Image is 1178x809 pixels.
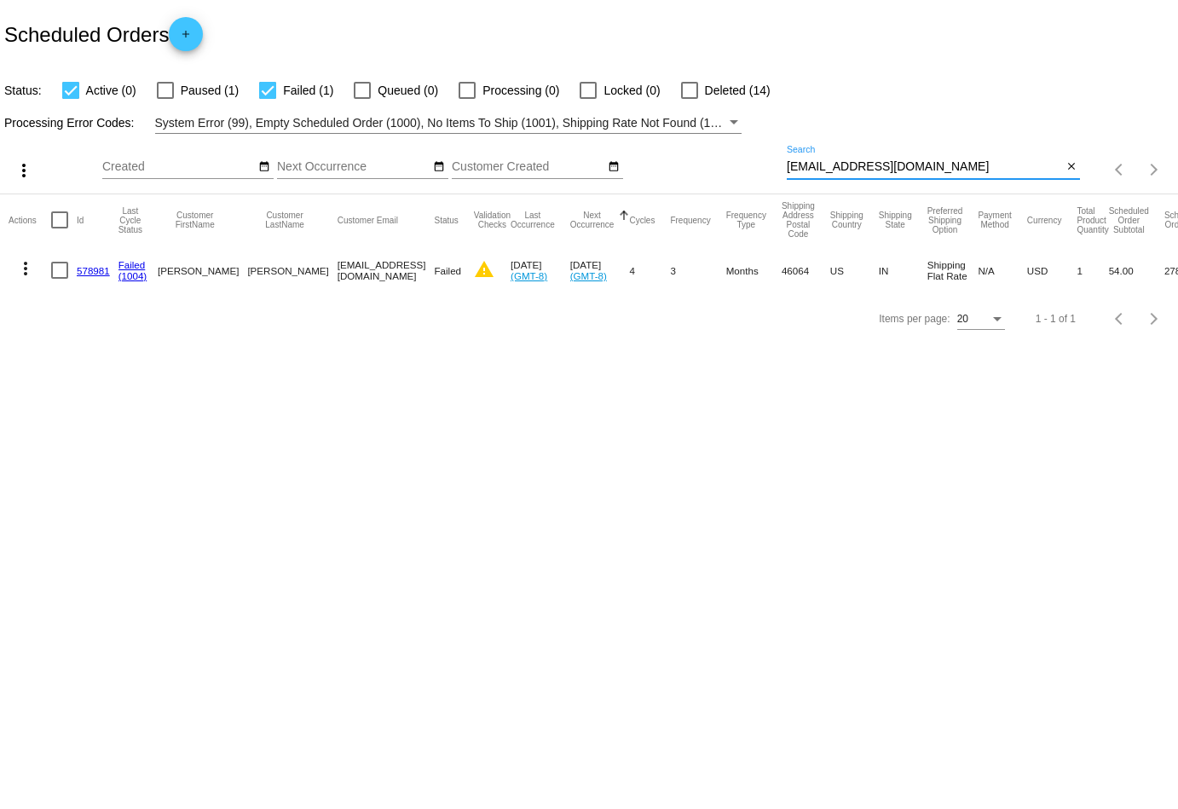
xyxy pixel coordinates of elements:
button: Change sorting for CustomerLastName [247,211,321,229]
button: Change sorting for ShippingCountry [830,211,863,229]
span: Paused (1) [181,80,239,101]
span: Status: [4,84,42,97]
input: Next Occurrence [277,160,430,174]
input: Search [787,160,1062,174]
mat-select: Filter by Processing Error Codes [155,113,742,134]
mat-cell: [DATE] [570,246,630,295]
span: Failed [434,265,461,276]
mat-select: Items per page: [957,314,1005,326]
mat-icon: date_range [433,160,445,174]
span: Deleted (14) [705,80,771,101]
button: Change sorting for ShippingState [879,211,912,229]
span: Failed (1) [283,80,333,101]
button: Change sorting for Subtotal [1109,206,1149,234]
h2: Scheduled Orders [4,17,203,51]
button: Next page [1137,153,1171,187]
mat-cell: Months [726,246,782,295]
a: 578981 [77,265,110,276]
mat-header-cell: Total Product Quantity [1077,194,1108,246]
mat-cell: 1 [1077,246,1108,295]
button: Change sorting for PreferredShippingOption [927,206,963,234]
button: Clear [1062,159,1080,176]
button: Change sorting for CustomerFirstName [158,211,232,229]
button: Next page [1137,302,1171,336]
mat-cell: 4 [629,246,670,295]
mat-cell: N/A [978,246,1026,295]
mat-cell: US [830,246,879,295]
input: Created [102,160,256,174]
mat-cell: [PERSON_NAME] [158,246,247,295]
button: Change sorting for CurrencyIso [1027,215,1062,225]
button: Change sorting for Cycles [629,215,655,225]
mat-cell: 3 [670,246,725,295]
button: Change sorting for LastProcessingCycleId [118,206,142,234]
button: Change sorting for Status [434,215,458,225]
a: (GMT-8) [570,270,607,281]
button: Previous page [1103,153,1137,187]
a: (GMT-8) [511,270,547,281]
mat-icon: add [176,28,196,49]
mat-icon: date_range [258,160,270,174]
mat-icon: close [1065,160,1077,174]
a: (1004) [118,270,147,281]
button: Change sorting for Frequency [670,215,710,225]
mat-cell: [DATE] [511,246,570,295]
mat-cell: [EMAIL_ADDRESS][DOMAIN_NAME] [338,246,435,295]
input: Customer Created [452,160,605,174]
span: Locked (0) [603,80,660,101]
button: Previous page [1103,302,1137,336]
div: Items per page: [879,313,950,325]
mat-icon: more_vert [15,258,36,279]
div: 1 - 1 of 1 [1036,313,1076,325]
mat-icon: date_range [608,160,620,174]
button: Change sorting for LastOccurrenceUtc [511,211,555,229]
mat-cell: 46064 [782,246,830,295]
mat-icon: more_vert [14,160,34,181]
span: Queued (0) [378,80,438,101]
a: Failed [118,259,146,270]
button: Change sorting for ShippingPostcode [782,201,815,239]
span: Processing Error Codes: [4,116,135,130]
mat-cell: Shipping Flat Rate [927,246,979,295]
button: Change sorting for Id [77,215,84,225]
mat-cell: 54.00 [1109,246,1164,295]
button: Change sorting for NextOccurrenceUtc [570,211,615,229]
mat-cell: [PERSON_NAME] [247,246,337,295]
mat-cell: USD [1027,246,1077,295]
span: Active (0) [86,80,136,101]
span: Processing (0) [482,80,559,101]
mat-header-cell: Actions [9,194,51,246]
button: Change sorting for PaymentMethod.Type [978,211,1011,229]
button: Change sorting for CustomerEmail [338,215,398,225]
span: 20 [957,313,968,325]
button: Change sorting for FrequencyType [726,211,766,229]
mat-icon: warning [474,259,494,280]
mat-header-cell: Validation Checks [474,194,511,246]
mat-cell: IN [879,246,927,295]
